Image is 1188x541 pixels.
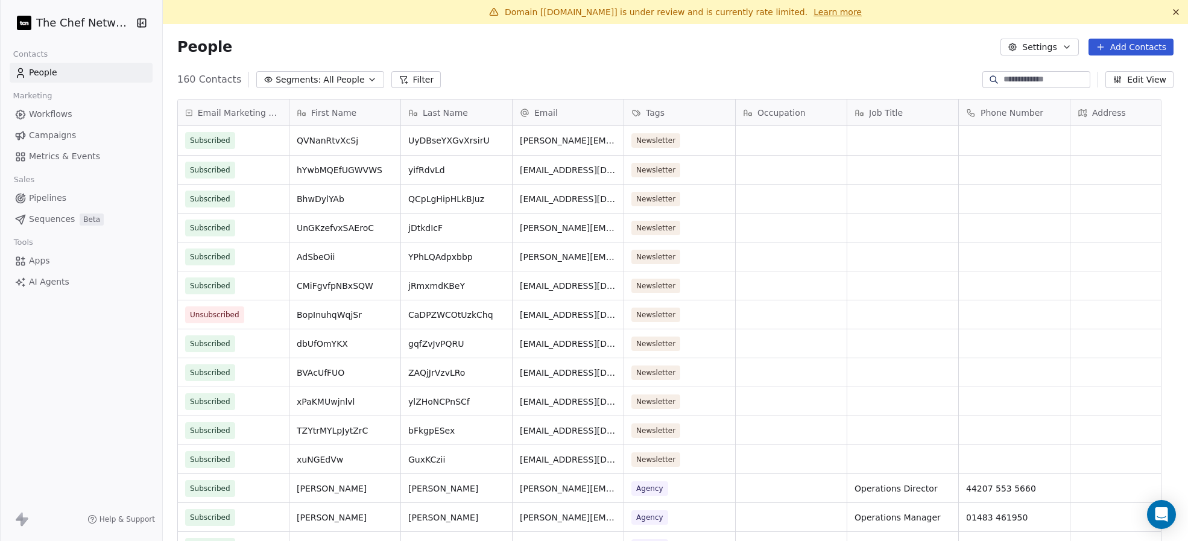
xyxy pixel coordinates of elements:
[190,425,230,437] span: Subscribed
[408,511,505,524] span: [PERSON_NAME]
[520,454,616,466] span: [EMAIL_ADDRESS][DOMAIN_NAME]
[29,276,69,288] span: AI Agents
[520,193,616,205] span: [EMAIL_ADDRESS][DOMAIN_NAME]
[520,280,616,292] span: [EMAIL_ADDRESS][DOMAIN_NAME]
[631,192,680,206] span: Newsletter
[631,452,680,467] span: Newsletter
[10,272,153,292] a: AI Agents
[190,134,230,147] span: Subscribed
[29,66,57,79] span: People
[297,222,393,234] span: UnGKzefvxSAEroC
[8,45,53,63] span: Contacts
[297,511,393,524] span: [PERSON_NAME]
[190,193,230,205] span: Subscribed
[323,74,364,86] span: All People
[190,482,230,495] span: Subscribed
[646,107,665,119] span: Tags
[190,222,230,234] span: Subscribed
[1147,500,1176,529] div: Open Intercom Messenger
[297,134,393,147] span: QVNanRtvXcSj
[297,396,393,408] span: xPaKMUwjnlvl
[408,338,505,350] span: gqfZvJvPQRU
[1070,100,1181,125] div: Address
[408,164,505,176] span: yifRdvLd
[408,280,505,292] span: jRmxmdKBeY
[8,171,40,189] span: Sales
[408,193,505,205] span: QCpLgHipHLkBJuz
[10,209,153,229] a: SequencesBeta
[966,482,1063,495] span: 44207 553 5660
[17,16,31,30] img: 474584105_122107189682724606_8841237860839550609_n.jpg
[10,104,153,124] a: Workflows
[297,193,393,205] span: BhwDylYAb
[624,100,735,125] div: Tags
[855,482,951,495] span: Operations Director
[29,213,75,226] span: Sequences
[408,454,505,466] span: GuxKCzii
[631,250,680,264] span: Newsletter
[289,100,400,125] div: First Name
[10,125,153,145] a: Campaigns
[36,15,133,31] span: The Chef Network
[8,87,57,105] span: Marketing
[1105,71,1174,88] button: Edit View
[631,279,680,293] span: Newsletter
[520,164,616,176] span: [EMAIL_ADDRESS][DOMAIN_NAME]
[855,511,951,524] span: Operations Manager
[408,367,505,379] span: ZAQjJrVzvLRo
[297,425,393,437] span: TZYtrMYLpJytZrC
[10,251,153,271] a: Apps
[391,71,441,88] button: Filter
[520,134,616,147] span: [PERSON_NAME][EMAIL_ADDRESS][DOMAIN_NAME]
[814,6,862,18] a: Learn more
[29,129,76,142] span: Campaigns
[631,163,680,177] span: Newsletter
[177,38,232,56] span: People
[297,367,393,379] span: BVAcUfFUO
[408,222,505,234] span: jDtkdIcF
[520,482,616,495] span: [PERSON_NAME][EMAIL_ADDRESS][PERSON_NAME][DOMAIN_NAME]
[631,423,680,438] span: Newsletter
[190,367,230,379] span: Subscribed
[520,309,616,321] span: [EMAIL_ADDRESS][DOMAIN_NAME]
[631,221,680,235] span: Newsletter
[966,511,1063,524] span: 01483 461950
[297,251,393,263] span: AdSbeOii
[408,251,505,263] span: YPhLQAdpxbbp
[1088,39,1174,55] button: Add Contacts
[297,164,393,176] span: hYwbMQEfUGWVWS
[311,107,356,119] span: First Name
[190,454,230,466] span: Subscribed
[29,108,72,121] span: Workflows
[1000,39,1078,55] button: Settings
[190,251,230,263] span: Subscribed
[520,222,616,234] span: [PERSON_NAME][EMAIL_ADDRESS][DOMAIN_NAME]
[408,396,505,408] span: ylZHoNCPnSCf
[631,133,680,148] span: Newsletter
[297,338,393,350] span: dbUfOmYKX
[29,255,50,267] span: Apps
[631,510,668,525] span: Agency
[198,107,282,119] span: Email Marketing Consent
[959,100,1070,125] div: Phone Number
[520,511,616,524] span: [PERSON_NAME][EMAIL_ADDRESS][DOMAIN_NAME]
[401,100,512,125] div: Last Name
[513,100,624,125] div: Email
[297,309,393,321] span: BopInuhqWqjSr
[847,100,958,125] div: Job Title
[981,107,1043,119] span: Phone Number
[100,514,155,524] span: Help & Support
[297,454,393,466] span: xuNGEdVw
[10,188,153,208] a: Pipelines
[631,337,680,351] span: Newsletter
[408,309,505,321] span: CaDPZWCOtUzkChq
[520,425,616,437] span: [EMAIL_ADDRESS][DOMAIN_NAME]
[29,150,100,163] span: Metrics & Events
[520,396,616,408] span: [EMAIL_ADDRESS][DOMAIN_NAME]
[87,514,155,524] a: Help & Support
[534,107,558,119] span: Email
[8,233,38,252] span: Tools
[190,511,230,524] span: Subscribed
[177,72,241,87] span: 160 Contacts
[423,107,468,119] span: Last Name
